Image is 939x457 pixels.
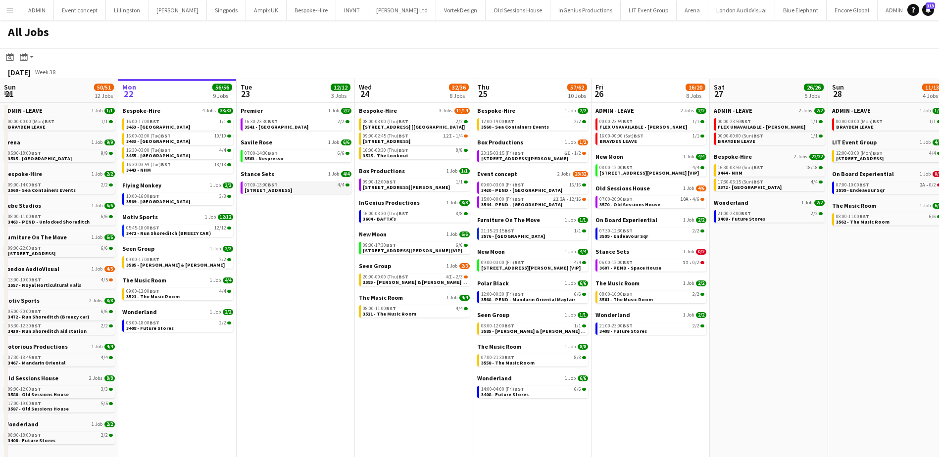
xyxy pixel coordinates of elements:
span: 09:00-03:00 (Fri) [481,183,524,187]
button: Old Sessions House [486,0,550,20]
span: 1 Job [446,200,457,206]
a: 12:00-19:00BST2/23560 - Sea Containers Events [481,118,586,130]
a: 15:00-00:00 (Fri)BST2I3A•12/163544 - PEND - [GEOGRAPHIC_DATA] [481,196,586,207]
span: BST [873,150,883,156]
a: 16:30-03:59 (Sun)BST18/183444 - NHM [718,164,823,176]
button: Bespoke-Hire [287,0,336,20]
span: Stance Sets [241,170,274,178]
a: 16:30-03:00 (Tue)BST4/43455 - [GEOGRAPHIC_DATA] [126,147,231,158]
div: • [481,151,586,156]
span: BST [859,182,869,188]
span: 2 Jobs [799,108,812,114]
a: 00:00-23:59BST1/1FLEX UNAVAILABLE - [PERSON_NAME] [718,118,823,130]
div: ADMIN - LEAVE1 Job1/100:00-00:00 (Mon)BST1/1BRAYDEN LEAVE [4,107,115,138]
span: 4/6 [696,185,706,191]
span: 1 Job [920,171,931,177]
span: 2/2 [814,200,825,206]
a: 16:30-03:59 (Tue)BST18/183443 - NHM [126,161,231,173]
a: Bespoke-Hire2 Jobs22/22 [714,153,825,160]
span: 4/4 [692,165,699,170]
span: 2/2 [578,108,588,114]
a: Savile Rose1 Job6/6 [241,138,351,146]
span: 1 Job [92,171,102,177]
span: 1/4 [456,134,463,138]
span: 3453 - Old Royal Naval College [126,124,190,130]
div: Event concept2 Jobs28/3209:00-03:00 (Fri)BST16/163420 - PEND - [GEOGRAPHIC_DATA]15:00-00:00 (Fri)... [477,170,588,216]
span: 1 Job [683,185,694,191]
span: 2/2 [338,119,345,124]
a: Box Productions1 Job1/1 [359,167,470,175]
span: 9/9 [104,139,115,145]
a: Cebe Studios1 Job6/6 [4,202,115,209]
a: 16:00-02:00 (Tue)BST10/103453 - [GEOGRAPHIC_DATA] [126,133,231,144]
a: 00:00-00:00 (Mon)BST1/1BRAYDEN LEAVE [8,118,113,130]
span: 1/1 [456,180,463,184]
span: 1/1 [104,108,115,114]
span: BST [268,118,278,125]
a: 09:00-02:45 (Thu)BST12I•1/4[STREET_ADDRESS] [363,133,468,144]
span: 2/2 [814,108,825,114]
span: 00:00-00:00 (Mon) [8,119,54,124]
span: 0/2 [929,183,936,187]
span: BST [268,150,278,156]
a: ADMIN - LEAVE1 Job1/1 [4,107,115,114]
span: BST [149,118,159,125]
span: 4/6 [692,197,699,202]
a: 07:00-14:30BST6/63563 - Nespresso [245,150,349,161]
button: INVNT [336,0,368,20]
button: ADMIN - LEAVE [878,0,931,20]
div: Bespoke-Hire1 Job2/209:00-14:00BST2/23560 - Sea Containers Events [4,170,115,202]
span: BST [753,133,763,139]
span: 1 Job [565,108,576,114]
span: 16:30-03:00 (Tue) [126,148,171,153]
span: 3535 - Shoreditch Park [8,155,72,162]
a: 00:00-23:59BST1/1FLEX UNAVAILABLE - [PERSON_NAME] [599,118,704,130]
span: 3/3 [219,194,226,199]
button: [PERSON_NAME] Ltd [368,0,436,20]
span: 3610 - Shelton Str [363,184,450,190]
span: 8/8 [456,148,463,153]
button: Singpods [207,0,246,20]
div: Bespoke-Hire1 Job2/212:00-19:00BST2/23560 - Sea Containers Events [477,107,588,138]
div: Bespoke-Hire4 Jobs33/3316:00-17:00BST1/13453 - [GEOGRAPHIC_DATA]16:00-02:00 (Tue)BST10/103453 - [... [122,107,233,182]
span: 3492 - Allandale Ave [836,155,884,162]
span: 3608 - Duke of York Square SW3 4LY [245,187,292,193]
span: 3611 - Two Temple Place [363,138,410,144]
button: London AudioVisual [708,0,775,20]
span: Box Productions [477,138,523,146]
span: 1/1 [811,119,818,124]
span: Event concept [477,170,517,178]
span: 10A [681,197,689,202]
span: 07:00-13:00 [245,183,278,187]
span: BST [623,118,633,125]
span: BST [31,150,41,156]
span: 12/16 [569,197,581,202]
span: 6/6 [341,139,351,145]
span: BRAYDEN LEAVE [8,124,46,130]
span: 1/1 [101,119,108,124]
span: BST [623,164,633,171]
a: 08:00-03:00 (Thu)BST2/2[STREET_ADDRESS] [[GEOGRAPHIC_DATA]] [363,118,468,130]
span: 3A [560,197,565,202]
div: Cebe Studios1 Job6/608:00-11:00BST6/63463 - PEND - Unlocked Shoreditch [4,202,115,233]
span: BRAYDEN LEAVE [718,138,755,144]
span: Bespoke-Hire [477,107,515,114]
span: Bespoke-Hire [714,153,752,160]
span: FLEX UNAVAILABLE - Ben Turner [718,124,805,130]
span: FLEX UNAVAILABLE - Ben Turner [599,124,687,130]
span: Flying Monkey [122,182,161,189]
span: LIT Event Group [832,138,877,146]
span: 09:00-14:00 [8,183,41,187]
span: 3572 - Kensington Palace [718,184,782,190]
span: 1/1 [811,134,818,138]
span: 3606 - 2 Temple Place [Luton] [363,124,465,130]
a: 07:00-13:00BST4/4[STREET_ADDRESS] [245,182,349,193]
span: 00:00-23:59 [718,119,751,124]
div: Old Sessions House1 Job4/607:00-20:00BST10A•4/63570 - Old Sessions House [595,184,706,216]
span: BST [514,182,524,188]
span: 3453 - Old Royal Naval College [126,138,190,144]
span: 1 Job [328,171,339,177]
a: 09:00-14:00BST2/23560 - Sea Containers Events [8,182,113,193]
span: 4/4 [811,180,818,184]
div: Savile Rose1 Job6/607:00-14:30BST6/63563 - Nespresso [241,138,351,170]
